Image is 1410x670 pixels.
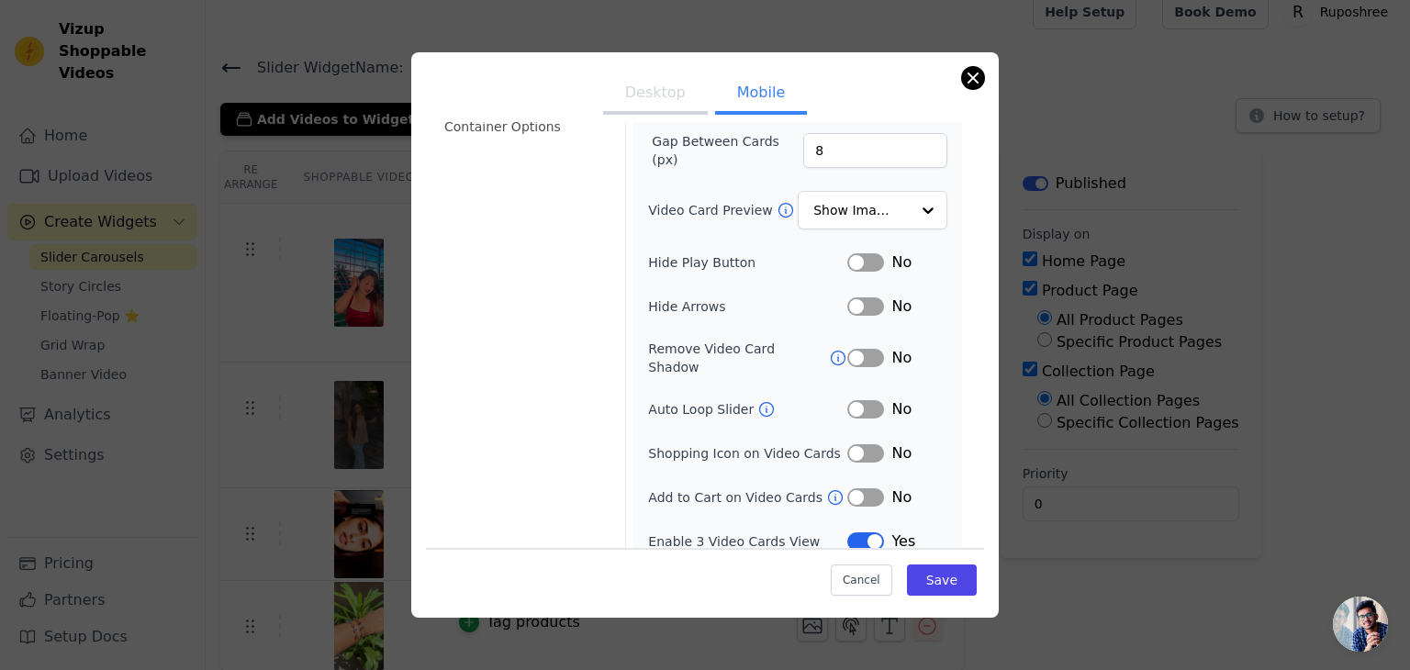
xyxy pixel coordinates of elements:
span: No [891,251,912,274]
button: Save [907,564,977,596]
span: No [891,442,912,464]
label: Auto Loop Slider [648,400,757,419]
label: Enable 3 Video Cards View [648,532,847,551]
label: Hide Arrows [648,297,847,316]
li: Container Options [433,108,614,145]
button: Mobile [715,74,807,115]
button: Cancel [831,564,892,596]
span: No [891,347,912,369]
span: No [891,486,912,508]
span: Yes [891,530,915,553]
span: No [891,398,912,420]
label: Add to Cart on Video Cards [648,488,826,507]
button: Close modal [962,67,984,89]
label: Remove Video Card Shadow [648,340,829,376]
label: Shopping Icon on Video Cards [648,444,841,463]
button: Desktop [603,74,708,115]
label: Video Card Preview [648,201,776,219]
label: Gap Between Cards (px) [652,132,803,169]
span: No [891,296,912,318]
label: Hide Play Button [648,253,847,272]
div: Open chat [1333,597,1388,652]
